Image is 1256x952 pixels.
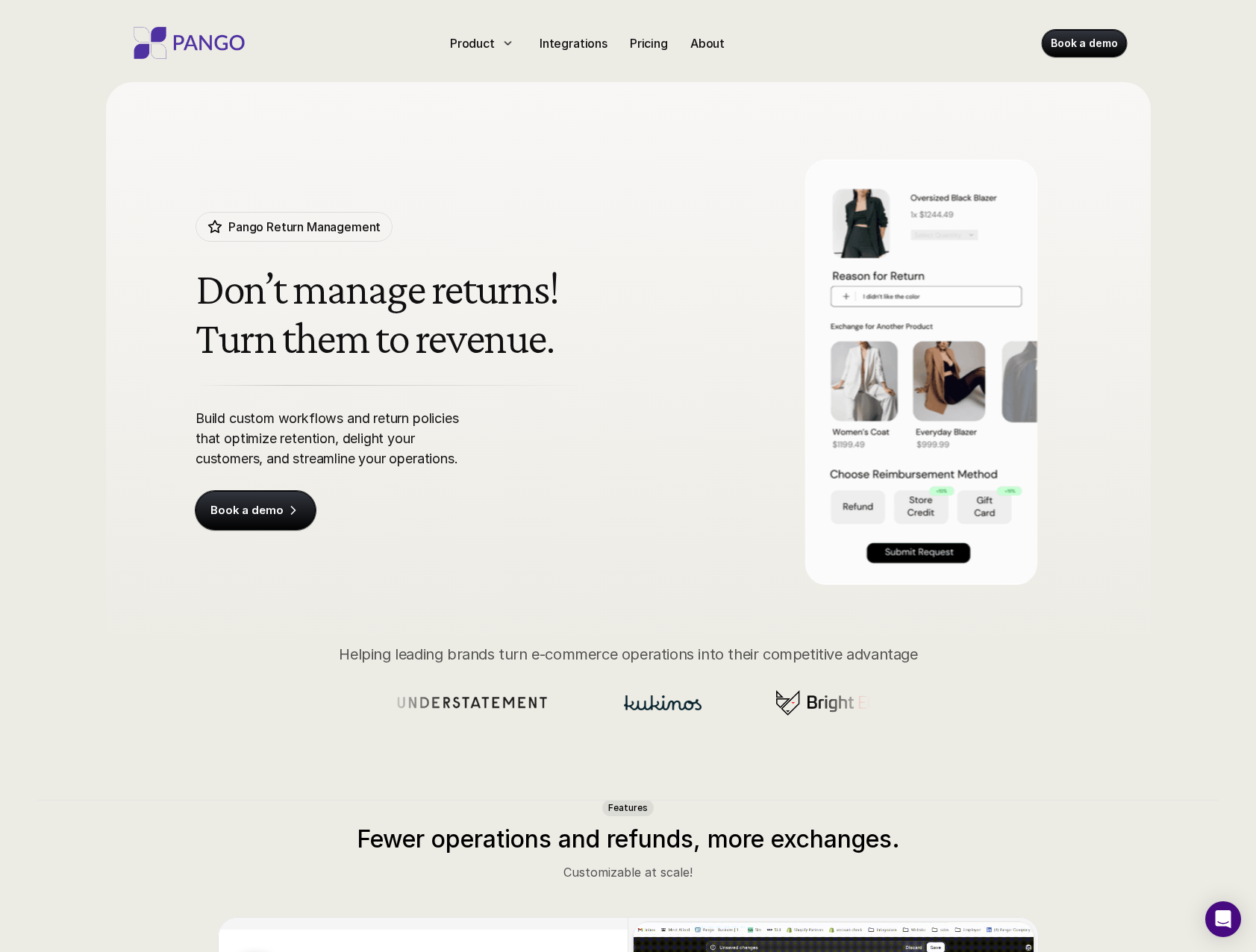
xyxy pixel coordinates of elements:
[349,863,908,881] p: Customizable at scale!
[1042,30,1126,57] a: Book a demo
[1205,901,1241,937] div: Open Intercom Messenger
[228,218,381,236] p: Pango Return Management
[196,264,706,363] h1: Don’t manage returns! Turn them to revenue.
[630,34,668,52] p: Pricing
[540,34,607,52] p: Integrations
[339,643,917,666] p: Helping leading brands turn e-commerce operations into their competitive advantage
[210,503,283,518] p: Book a demo
[349,825,908,854] h3: Fewer operations and refunds, more exchanges.
[690,34,725,52] p: About
[196,491,316,530] a: Book a demo
[450,34,495,52] p: Product
[608,803,648,813] h2: Features
[684,31,731,55] a: About
[196,408,502,469] p: Build custom workflows and return policies that optimize retention, delight your customers, and s...
[624,31,674,55] a: Pricing
[1051,36,1117,51] p: Book a demo
[534,31,613,55] a: Integrations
